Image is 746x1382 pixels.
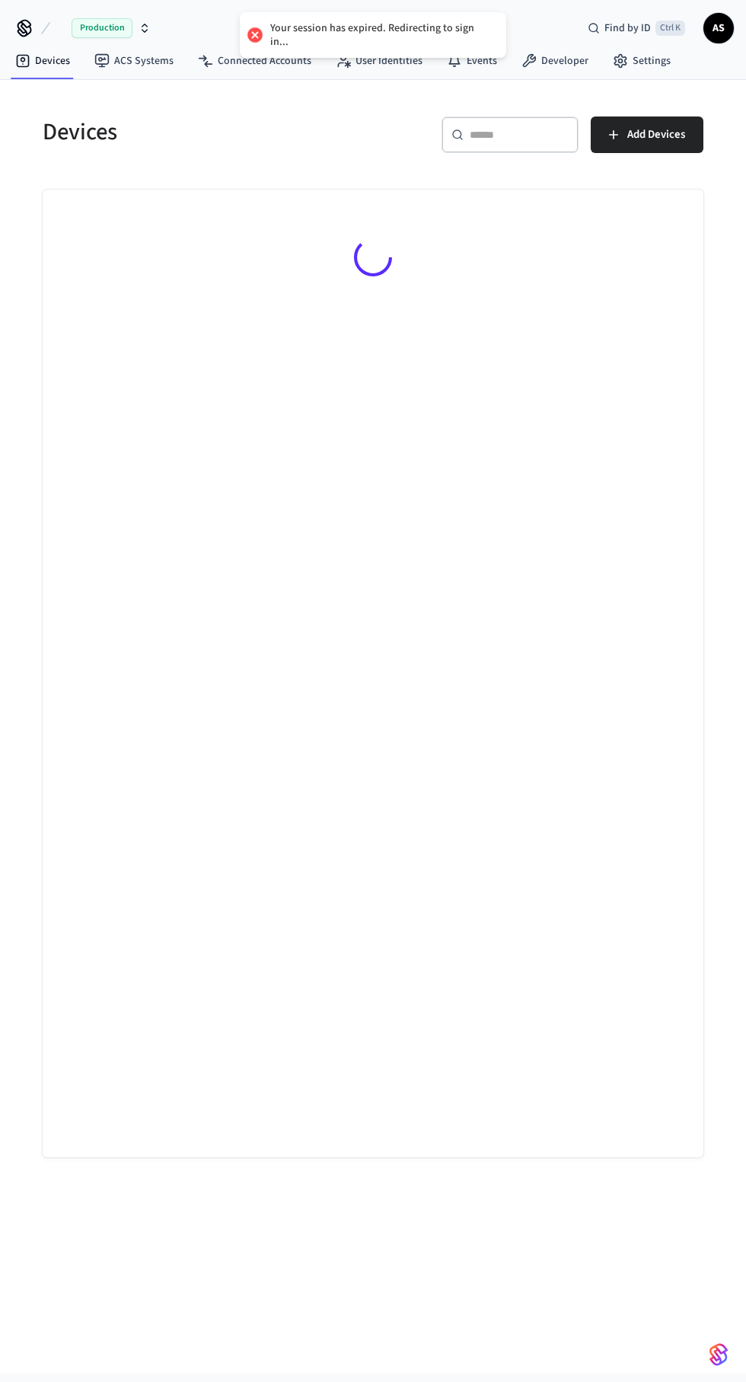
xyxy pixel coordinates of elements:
[270,21,491,49] div: Your session has expired. Redirecting to sign in...
[601,47,683,75] a: Settings
[575,14,697,42] div: Find by IDCtrl K
[703,13,734,43] button: AS
[43,116,364,148] h5: Devices
[709,1342,728,1367] img: SeamLogoGradient.69752ec5.svg
[435,47,509,75] a: Events
[72,18,132,38] span: Production
[655,21,685,36] span: Ctrl K
[591,116,703,153] button: Add Devices
[186,47,324,75] a: Connected Accounts
[3,47,82,75] a: Devices
[705,14,732,42] span: AS
[82,47,186,75] a: ACS Systems
[604,21,651,36] span: Find by ID
[627,125,685,145] span: Add Devices
[509,47,601,75] a: Developer
[324,47,435,75] a: User Identities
